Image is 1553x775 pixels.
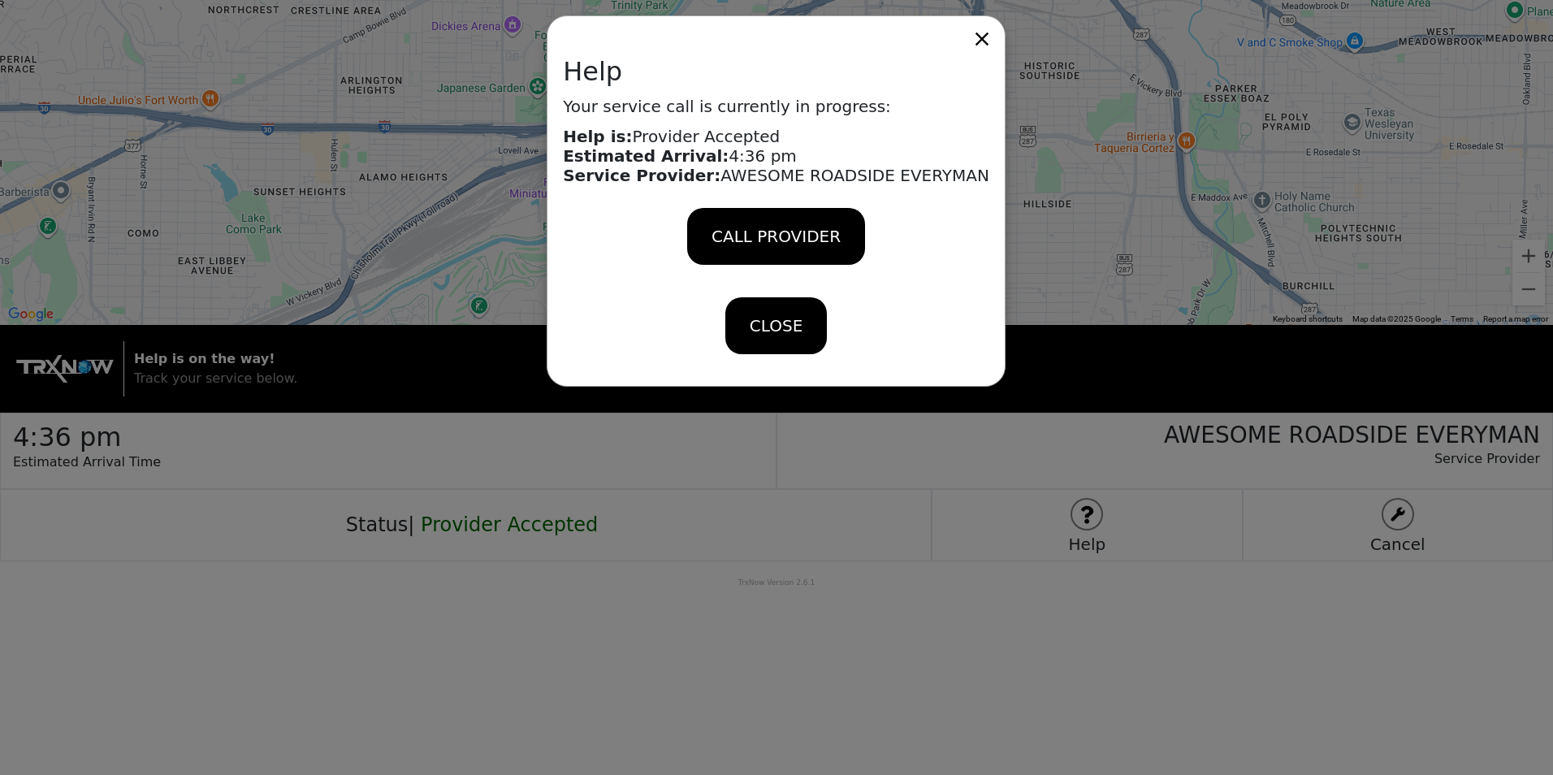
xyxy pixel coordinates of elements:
h2: Help [564,56,990,87]
h5: Provider Accepted 4:36 pm AWESOME ROADSIDE EVERYMAN [564,127,990,185]
strong: Help is: [564,127,633,146]
strong: Service Provider: [564,166,721,185]
div: Your service call is currently in progress: [547,15,1006,387]
strong: Estimated Arrival: [564,146,729,166]
span: CLOSE [750,314,802,338]
span: CALL PROVIDER [712,224,841,249]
